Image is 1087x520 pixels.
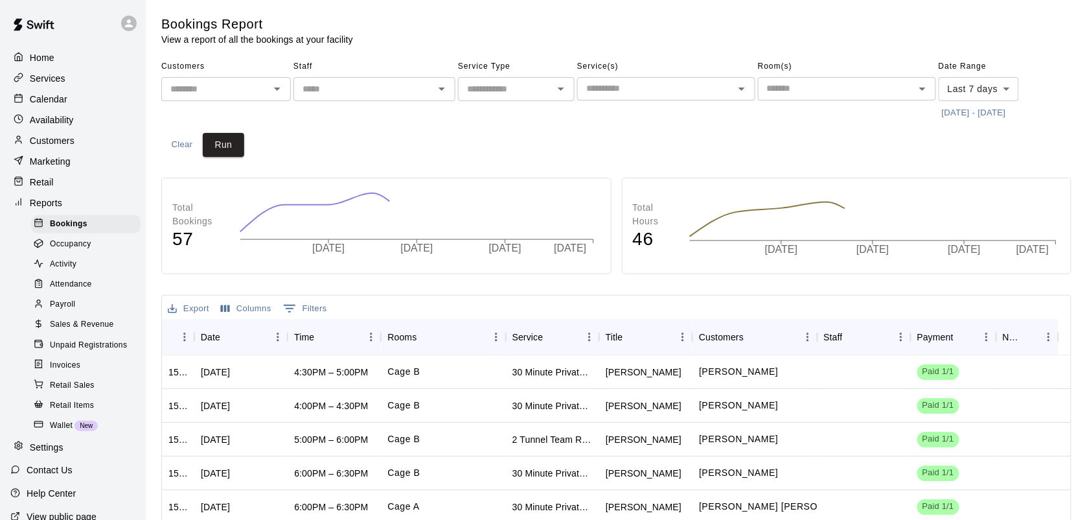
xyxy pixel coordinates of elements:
a: Settings [10,438,135,457]
span: Retail Sales [50,379,95,392]
div: Notes [996,319,1058,355]
div: Service [506,319,599,355]
tspan: [DATE] [948,244,981,255]
p: Services [30,72,65,85]
div: Staff [824,319,843,355]
a: WalletNew [31,416,146,436]
span: Invoices [50,359,80,372]
p: Cage B [387,399,420,412]
p: Cage B [387,466,420,480]
button: Sort [543,328,562,346]
div: Occupancy [31,235,141,254]
div: Rooms [381,319,505,355]
span: Unpaid Registrations [50,339,127,352]
a: Customers [10,131,135,150]
div: 1516682 [168,433,188,446]
span: Date Range [939,56,1052,77]
div: Payment [917,319,954,355]
button: Open [733,80,751,98]
div: Chau Chan [606,467,681,480]
div: 30 Minute Private Open Cage (Softball/Baseball) [512,399,593,412]
a: Retail Items [31,396,146,416]
button: Open [268,80,286,98]
h5: Bookings Report [161,16,353,33]
button: Menu [268,327,288,347]
div: 5:00PM – 6:00PM [294,433,368,446]
a: Retail Sales [31,375,146,396]
h4: 46 [633,228,676,251]
a: Occupancy [31,234,146,254]
button: [DATE] - [DATE] [939,103,1009,123]
span: Service Type [458,56,575,77]
button: Menu [891,327,911,347]
a: Services [10,69,135,88]
span: Paid 1/1 [917,433,959,445]
div: Time [288,319,381,355]
div: 4:00PM – 4:30PM [294,399,368,412]
p: Cage B [387,432,420,446]
span: Activity [50,258,76,271]
div: Attendance [31,276,141,294]
p: Help Center [27,487,76,500]
button: Sort [220,328,238,346]
p: Cage B [387,365,420,379]
button: Menu [580,327,599,347]
div: 1516809 [168,399,188,412]
div: Time [294,319,314,355]
div: 1515742 [168,501,188,514]
p: Availability [30,113,74,126]
button: Menu [486,327,506,347]
a: Sales & Revenue [31,315,146,335]
div: Payroll [31,296,141,314]
h4: 57 [172,228,227,251]
a: Calendar [10,89,135,109]
tspan: [DATE] [402,243,434,254]
div: Availability [10,110,135,130]
a: Reports [10,193,135,213]
span: Paid 1/1 [917,467,959,479]
p: View a report of all the bookings at your facility [161,33,353,46]
div: Staff [818,319,911,355]
div: Retail Items [31,397,141,415]
a: Attendance [31,275,146,295]
div: Mon, Oct 13, 2025 [201,467,230,480]
span: Customers [161,56,291,77]
button: Menu [361,327,381,347]
button: Open [433,80,451,98]
button: Select columns [218,299,275,319]
div: 1516815 [168,366,188,379]
tspan: [DATE] [556,243,589,254]
span: Room(s) [758,56,936,77]
p: Total Bookings [172,201,227,228]
div: Customers [692,319,817,355]
p: Contact Us [27,464,73,477]
div: 30 Minute Private Open Cage (Softball/Baseball) [512,501,593,514]
div: Rooms [387,319,417,355]
a: Bookings [31,214,146,234]
span: Wallet [50,420,73,432]
button: Export [165,299,212,319]
button: Sort [168,328,187,346]
div: Date [201,319,220,355]
a: Marketing [10,152,135,171]
p: Total Hours [633,201,676,228]
a: Home [10,48,135,67]
div: 1516127 [168,467,188,480]
button: Sort [314,328,332,346]
p: Marketing [30,155,71,168]
div: Activity [31,255,141,274]
tspan: [DATE] [765,244,797,255]
div: Mon, Oct 13, 2025 [201,433,230,446]
button: Menu [1039,327,1058,347]
span: Payroll [50,298,75,311]
span: Staff [293,56,455,77]
button: Sort [843,328,861,346]
p: Reports [30,196,62,209]
div: Last 7 days [939,77,1019,101]
p: Cage A [387,500,419,514]
button: Sort [1021,328,1039,346]
p: Nick Rammer [699,432,778,446]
